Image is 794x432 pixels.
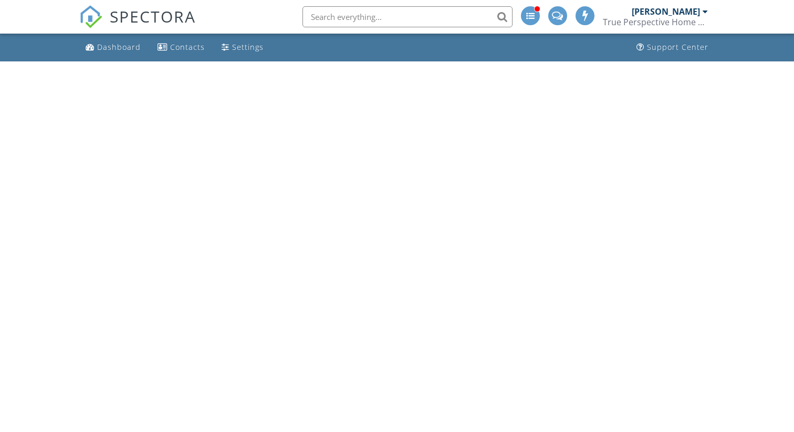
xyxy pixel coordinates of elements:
[647,42,708,52] div: Support Center
[110,5,196,27] span: SPECTORA
[79,14,196,36] a: SPECTORA
[170,42,205,52] div: Contacts
[302,6,513,27] input: Search everything...
[632,6,700,17] div: [PERSON_NAME]
[81,38,145,57] a: Dashboard
[603,17,708,27] div: True Perspective Home Consultants
[97,42,141,52] div: Dashboard
[79,5,102,28] img: The Best Home Inspection Software - Spectora
[632,38,713,57] a: Support Center
[217,38,268,57] a: Settings
[232,42,264,52] div: Settings
[153,38,209,57] a: Contacts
